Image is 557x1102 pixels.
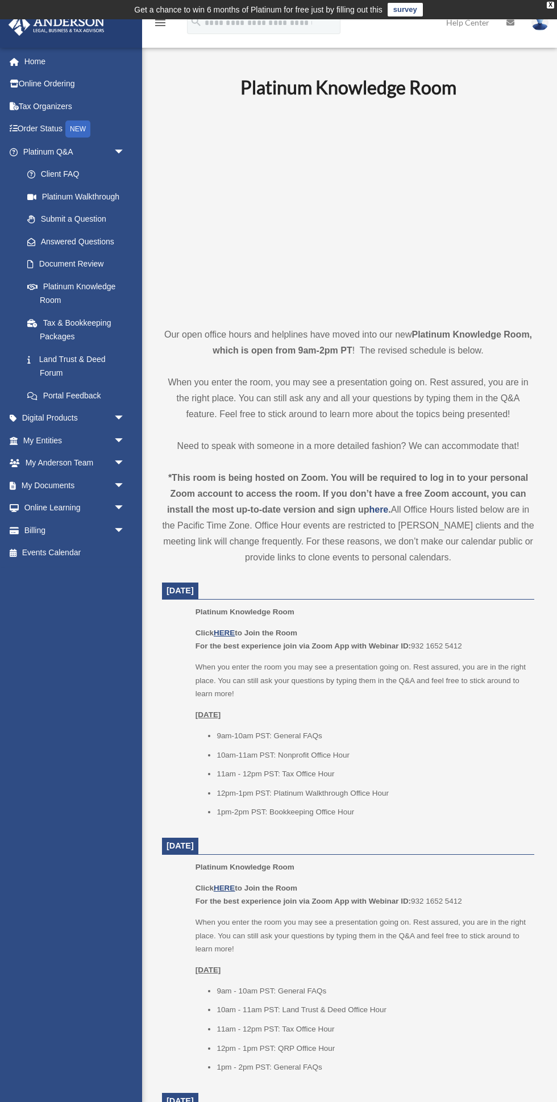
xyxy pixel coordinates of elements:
a: My Anderson Teamarrow_drop_down [8,452,142,475]
img: User Pic [531,14,548,31]
a: Online Ordering [8,73,142,95]
i: search [190,15,202,28]
li: 1pm - 2pm PST: General FAQs [217,1061,526,1074]
a: My Documentsarrow_drop_down [8,474,142,497]
div: All Office Hours listed below are in the Pacific Time Zone. Office Hour events are restricted to ... [162,470,534,565]
span: [DATE] [167,841,194,850]
span: [DATE] [167,586,194,595]
span: arrow_drop_down [114,452,136,475]
b: For the best experience join via Zoom App with Webinar ID: [196,897,411,905]
strong: . [388,505,390,514]
li: 11am - 12pm PST: Tax Office Hour [217,1022,526,1036]
div: Get a chance to win 6 months of Platinum for free just by filling out this [134,3,383,16]
p: 932 1652 5412 [196,626,526,653]
a: Document Review [16,253,142,276]
li: 12pm-1pm PST: Platinum Walkthrough Office Hour [217,787,526,800]
div: NEW [65,120,90,138]
li: 9am - 10am PST: General FAQs [217,984,526,998]
div: close [547,2,554,9]
span: arrow_drop_down [114,497,136,520]
p: When you enter the room you may see a presentation going on. Rest assured, you are in the right p... [196,916,526,956]
p: 932 1652 5412 [196,881,526,908]
iframe: 231110_Toby_KnowledgeRoom [178,114,519,306]
li: 12pm - 1pm PST: QRP Office Hour [217,1042,526,1055]
a: Events Calendar [8,542,142,564]
a: Tax & Bookkeeping Packages [16,311,142,348]
a: Answered Questions [16,230,142,253]
img: Anderson Advisors Platinum Portal [5,14,108,36]
li: 10am-11am PST: Nonprofit Office Hour [217,748,526,762]
p: Our open office hours and helplines have moved into our new ! The revised schedule is below. [162,327,534,359]
a: Billingarrow_drop_down [8,519,142,542]
a: menu [153,20,167,30]
span: arrow_drop_down [114,519,136,542]
a: HERE [214,884,235,892]
span: Platinum Knowledge Room [196,863,294,871]
a: Portal Feedback [16,384,142,407]
li: 11am - 12pm PST: Tax Office Hour [217,767,526,781]
u: [DATE] [196,710,221,719]
b: Click to Join the Room [196,629,297,637]
p: When you enter the room you may see a presentation going on. Rest assured, you are in the right p... [196,660,526,701]
u: [DATE] [196,966,221,974]
a: Home [8,50,142,73]
a: Platinum Knowledge Room [16,275,136,311]
a: My Entitiesarrow_drop_down [8,429,142,452]
a: Platinum Q&Aarrow_drop_down [8,140,142,163]
span: arrow_drop_down [114,407,136,430]
strong: *This room is being hosted on Zoom. You will be required to log in to your personal Zoom account ... [167,473,528,514]
i: menu [153,16,167,30]
b: Click to Join the Room [196,884,297,892]
a: HERE [214,629,235,637]
b: Platinum Knowledge Room [240,76,456,98]
p: When you enter the room, you may see a presentation going on. Rest assured, you are in the right ... [162,375,534,422]
a: Submit a Question [16,208,142,231]
a: Order StatusNEW [8,118,142,141]
b: For the best experience join via Zoom App with Webinar ID: [196,642,411,650]
span: Platinum Knowledge Room [196,608,294,616]
a: Client FAQ [16,163,142,186]
span: arrow_drop_down [114,474,136,497]
li: 9am-10am PST: General FAQs [217,729,526,743]
a: Land Trust & Deed Forum [16,348,142,384]
span: arrow_drop_down [114,140,136,164]
a: survey [388,3,423,16]
a: Online Learningarrow_drop_down [8,497,142,519]
p: Need to speak with someone in a more detailed fashion? We can accommodate that! [162,438,534,454]
a: Platinum Walkthrough [16,185,142,208]
a: Tax Organizers [8,95,142,118]
li: 1pm-2pm PST: Bookkeeping Office Hour [217,805,526,819]
li: 10am - 11am PST: Land Trust & Deed Office Hour [217,1003,526,1017]
a: Digital Productsarrow_drop_down [8,407,142,430]
a: here [369,505,388,514]
span: arrow_drop_down [114,429,136,452]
